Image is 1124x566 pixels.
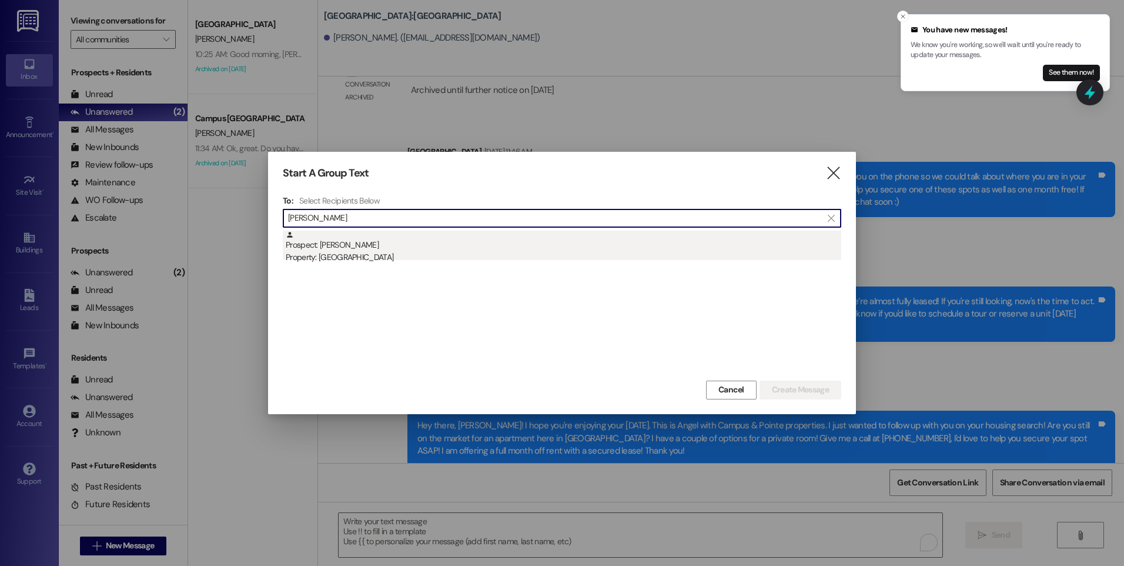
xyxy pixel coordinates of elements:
h4: Select Recipients Below [299,195,380,206]
i:  [825,167,841,179]
p: We know you're working, so we'll wait until you're ready to update your messages. [911,40,1100,61]
h3: To: [283,195,293,206]
button: Create Message [760,381,841,399]
div: Prospect: [PERSON_NAME] [286,231,841,264]
h3: Start A Group Text [283,167,369,180]
div: Prospect: [PERSON_NAME]Property: [GEOGRAPHIC_DATA] [283,231,841,260]
div: Property: [GEOGRAPHIC_DATA] [286,251,841,264]
button: See them now! [1043,65,1100,81]
span: Cancel [718,384,744,396]
button: Close toast [897,11,909,22]
button: Cancel [706,381,757,399]
button: Clear text [822,209,841,227]
span: Create Message [772,384,829,396]
input: Search for any contact or apartment [288,210,822,227]
i:  [828,214,834,223]
div: You have new messages! [911,24,1100,36]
